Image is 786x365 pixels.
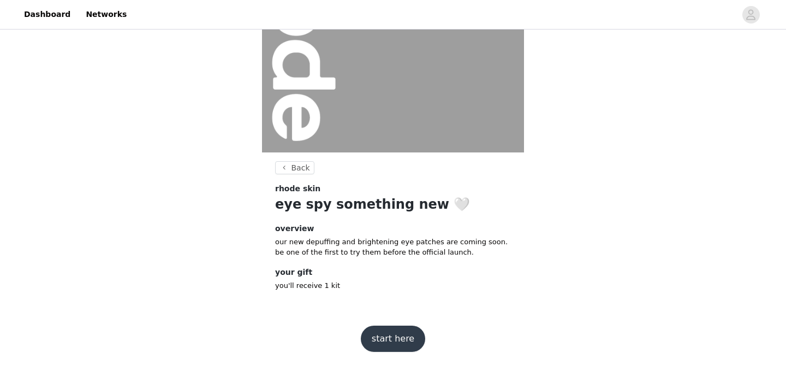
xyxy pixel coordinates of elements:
h4: your gift [275,267,511,278]
div: avatar [746,6,756,23]
button: start here [361,326,425,352]
h1: eye spy something new 🤍 [275,195,511,214]
span: rhode skin [275,183,320,195]
a: Networks [79,2,133,27]
p: you'll receive 1 kit [275,280,511,291]
a: Dashboard [17,2,77,27]
h4: overview [275,223,511,234]
button: Back [275,161,314,174]
p: our new depuffing and brightening eye patches are coming soon. be one of the first to try them be... [275,237,511,258]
